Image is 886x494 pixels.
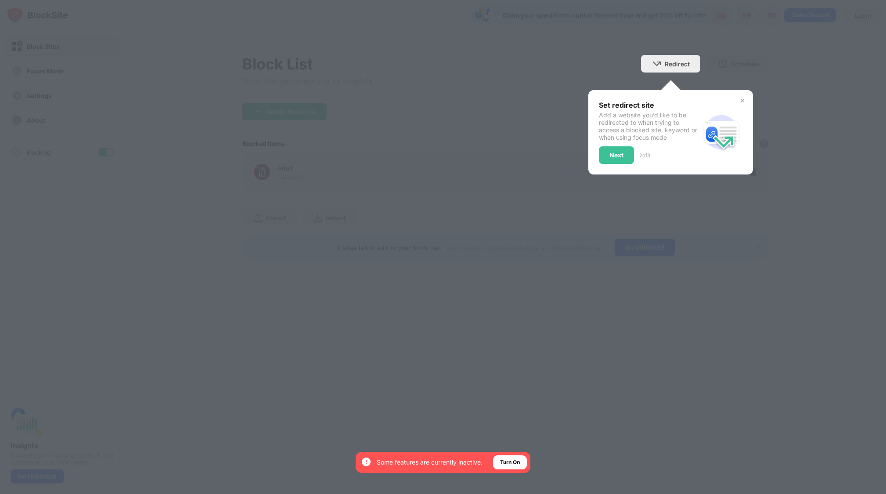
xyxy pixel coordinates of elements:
div: Next [609,152,623,159]
img: error-circle-white.svg [361,457,371,467]
img: x-button.svg [739,97,746,104]
div: 2 of 3 [639,152,650,159]
div: Set redirect site [599,101,700,109]
div: Redirect [665,60,690,68]
div: Add a website you’d like to be redirected to when trying to access a blocked site, keyword or whe... [599,111,700,141]
img: redirect.svg [700,111,742,153]
div: Turn On [500,458,520,467]
div: Some features are currently inactive. [377,458,483,467]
